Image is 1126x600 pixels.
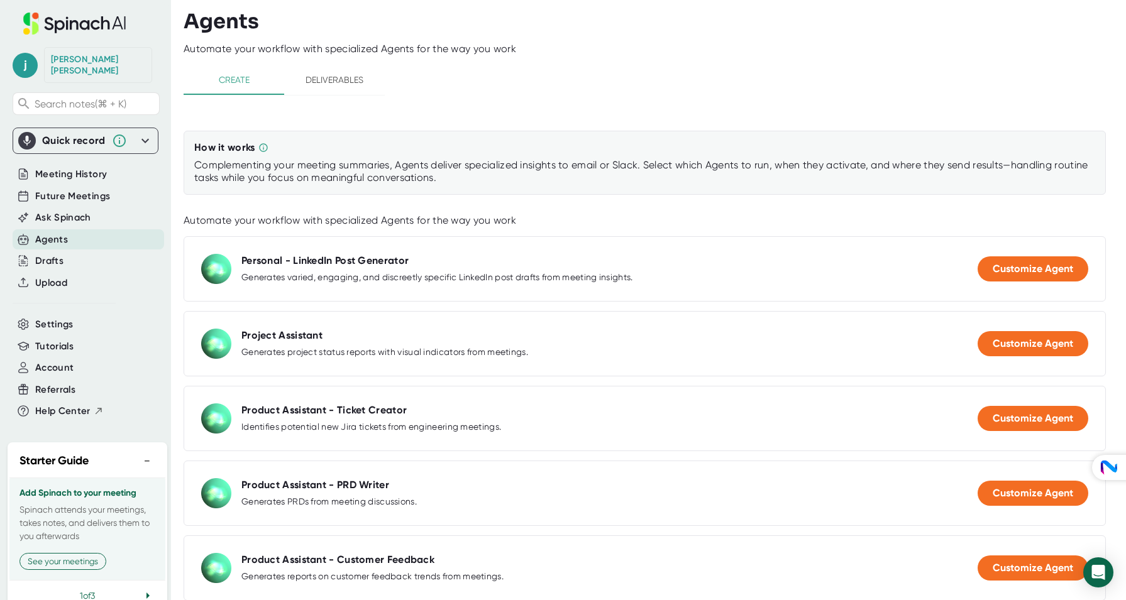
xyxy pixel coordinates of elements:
[993,562,1073,574] span: Customize Agent
[241,347,528,358] div: Generates project status reports with visual indicators from meetings.
[19,503,155,543] p: Spinach attends your meetings, takes notes, and delivers them to you afterwards
[993,337,1073,349] span: Customize Agent
[19,452,89,469] h2: Starter Guide
[35,361,74,375] button: Account
[241,571,504,582] div: Generates reports on customer feedback trends from meetings.
[978,555,1088,581] button: Customize Agent
[35,404,91,418] span: Help Center
[42,134,106,147] div: Quick record
[191,72,277,88] span: Create
[35,189,110,204] button: Future Meetings
[18,128,153,153] div: Quick record
[978,256,1088,281] button: Customize Agent
[35,210,91,225] button: Ask Spinach
[35,317,74,332] button: Settings
[201,403,231,434] img: Product Assistant - Ticket Creator
[201,254,231,284] img: Personal - LinkedIn Post Generator
[241,496,417,508] div: Generates PRDs from meeting discussions.
[241,254,409,267] div: Personal - LinkedIn Post Generator
[51,54,145,76] div: James Kelley
[993,412,1073,424] span: Customize Agent
[978,331,1088,356] button: Customize Agent
[1083,557,1113,587] div: Open Intercom Messenger
[241,329,323,342] div: Project Assistant
[35,232,68,247] button: Agents
[19,488,155,498] h3: Add Spinach to your meeting
[35,339,74,354] button: Tutorials
[258,143,268,153] svg: Complementing your meeting summaries, Agents deliver specialized insights to email or Slack. Sele...
[201,553,231,583] img: Product Assistant - Customer Feedback
[35,276,67,290] button: Upload
[241,404,407,417] div: Product Assistant - Ticket Creator
[978,481,1088,506] button: Customize Agent
[241,479,389,491] div: Product Assistant - PRD Writer
[19,553,106,570] button: See your meetings
[201,478,231,508] img: Product Assistant - PRD Writer
[35,98,126,110] span: Search notes (⌘ + K)
[139,452,155,470] button: −
[241,422,501,433] div: Identifies potential new Jira tickets from engineering meetings.
[194,159,1095,184] div: Complementing your meeting summaries, Agents deliver specialized insights to email or Slack. Sele...
[35,254,63,268] button: Drafts
[201,329,231,359] img: Project Assistant
[13,53,38,78] span: j
[241,554,434,566] div: Product Assistant - Customer Feedback
[35,383,75,397] button: Referrals
[35,404,104,418] button: Help Center
[978,406,1088,431] button: Customize Agent
[35,167,107,182] button: Meeting History
[292,72,377,88] span: Deliverables
[194,141,255,154] div: How it works
[241,272,633,283] div: Generates varied, engaging, and discreetly specific LinkedIn post drafts from meeting insights.
[184,214,1106,227] div: Automate your workflow with specialized Agents for the way you work
[184,9,259,33] h3: Agents
[184,43,1126,55] div: Automate your workflow with specialized Agents for the way you work
[993,487,1073,499] span: Customize Agent
[993,263,1073,275] span: Customize Agent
